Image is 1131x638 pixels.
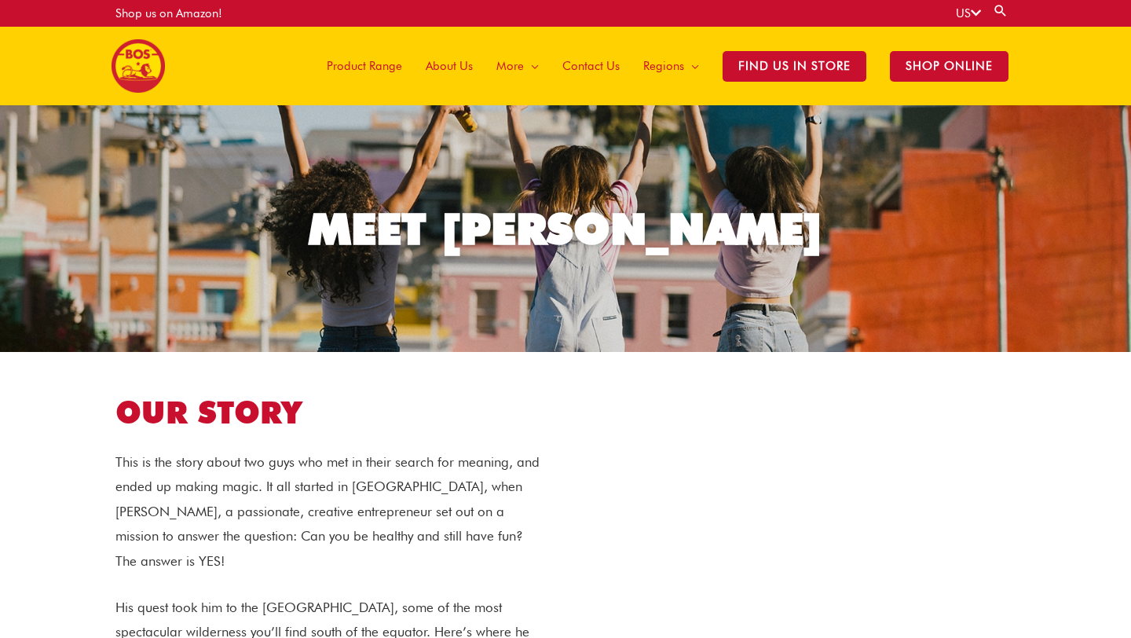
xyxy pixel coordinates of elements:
a: More [485,27,551,105]
span: SHOP ONLINE [890,51,1008,82]
div: MEET [PERSON_NAME] [309,207,822,251]
a: Search button [993,3,1008,18]
img: BOS United States [112,39,165,93]
span: Regions [643,42,684,90]
a: Regions [631,27,711,105]
span: Contact Us [562,42,620,90]
a: Find Us in Store [711,27,878,105]
nav: Site Navigation [303,27,1020,105]
p: This is the story about two guys who met in their search for meaning, and ended up making magic. ... [115,450,543,574]
span: About Us [426,42,473,90]
span: More [496,42,524,90]
a: About Us [414,27,485,105]
a: Product Range [315,27,414,105]
a: SHOP ONLINE [878,27,1020,105]
h1: OUR STORY [115,391,543,434]
a: US [956,6,981,20]
span: Find Us in Store [723,51,866,82]
span: Product Range [327,42,402,90]
a: Contact Us [551,27,631,105]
